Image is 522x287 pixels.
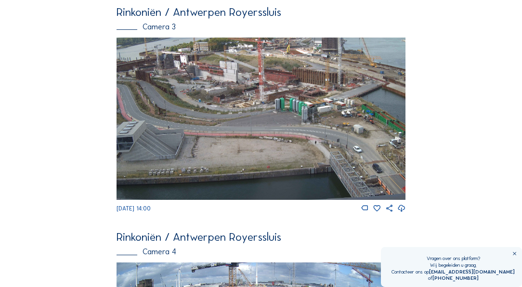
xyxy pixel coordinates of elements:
div: Wij begeleiden u graag. [391,262,515,269]
div: Rinkoniën / Antwerpen Royerssluis [117,7,405,18]
span: [DATE] 14:00 [117,205,151,212]
div: of [391,275,515,282]
div: Vragen over ons platform? [391,255,515,262]
img: Image [117,38,405,200]
a: [PHONE_NUMBER] [432,275,479,281]
div: Contacteer ons op [391,269,515,275]
div: Rinkoniën / Antwerpen Royerssluis [117,232,405,243]
a: [EMAIL_ADDRESS][DOMAIN_NAME] [429,269,515,275]
div: Camera 4 [117,248,405,256]
div: Camera 3 [117,23,405,31]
